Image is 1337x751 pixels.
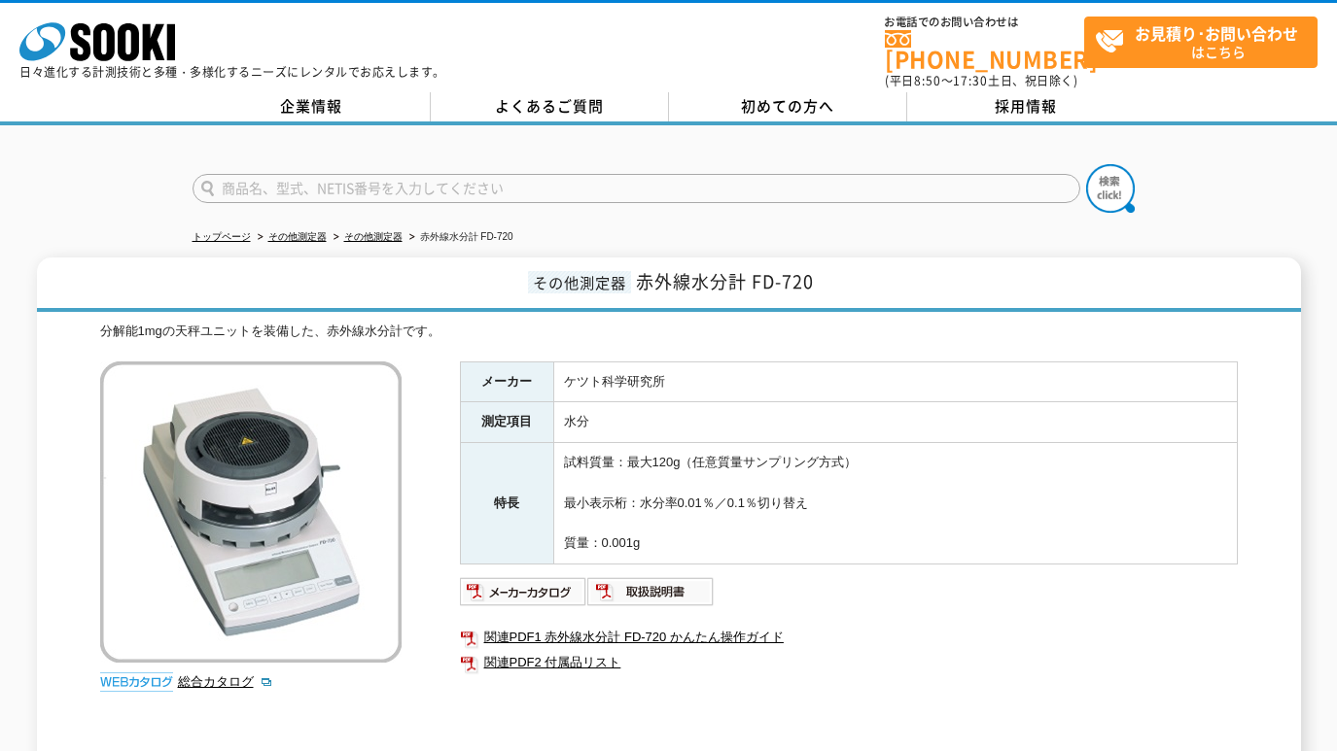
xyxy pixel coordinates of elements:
img: メーカーカタログ [460,576,587,607]
a: 企業情報 [193,92,431,121]
span: 17:30 [953,72,988,89]
a: 総合カタログ [178,674,273,689]
a: 取扱説明書 [587,589,715,603]
span: お電話でのお問い合わせは [885,17,1084,28]
th: メーカー [460,361,553,402]
a: トップページ [193,231,251,242]
span: その他測定器 [528,271,631,293]
a: メーカーカタログ [460,589,587,603]
span: (平日 ～ 土日、祝日除く) [885,72,1077,89]
a: お見積り･お問い合わせはこちら [1084,17,1318,68]
strong: お見積り･お問い合わせ [1135,21,1298,45]
a: その他測定器 [344,231,403,242]
a: [PHONE_NUMBER] [885,30,1084,70]
a: よくあるご質問 [431,92,669,121]
img: webカタログ [100,672,173,692]
span: 初めての方へ [741,95,834,117]
span: 赤外線水分計 FD-720 [636,268,814,294]
input: 商品名、型式、NETIS番号を入力してください [193,174,1080,203]
img: 取扱説明書 [587,576,715,607]
td: 水分 [553,402,1237,443]
td: ケツト科学研究所 [553,361,1237,402]
th: 特長 [460,443,553,564]
div: 分解能1mgの天秤ユニットを装備した、赤外線水分計です。 [100,322,1238,342]
img: btn_search.png [1086,164,1135,213]
img: 赤外線水分計 FD-720 [100,361,402,663]
td: 試料質量：最大120g（任意質量サンプリング方式） 最小表示桁：水分率0.01％／0.1％切り替え 質量：0.001g [553,443,1237,564]
li: 赤外線水分計 FD-720 [405,227,513,248]
a: 関連PDF1 赤外線水分計 FD-720 かんたん操作ガイド [460,625,1238,650]
span: 8:50 [914,72,941,89]
a: 初めての方へ [669,92,907,121]
a: 採用情報 [907,92,1145,121]
a: その他測定器 [268,231,327,242]
span: はこちら [1095,17,1317,66]
a: 関連PDF2 付属品リスト [460,650,1238,675]
th: 測定項目 [460,402,553,443]
p: 日々進化する計測技術と多種・多様化するニーズにレンタルでお応えします。 [19,66,445,78]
